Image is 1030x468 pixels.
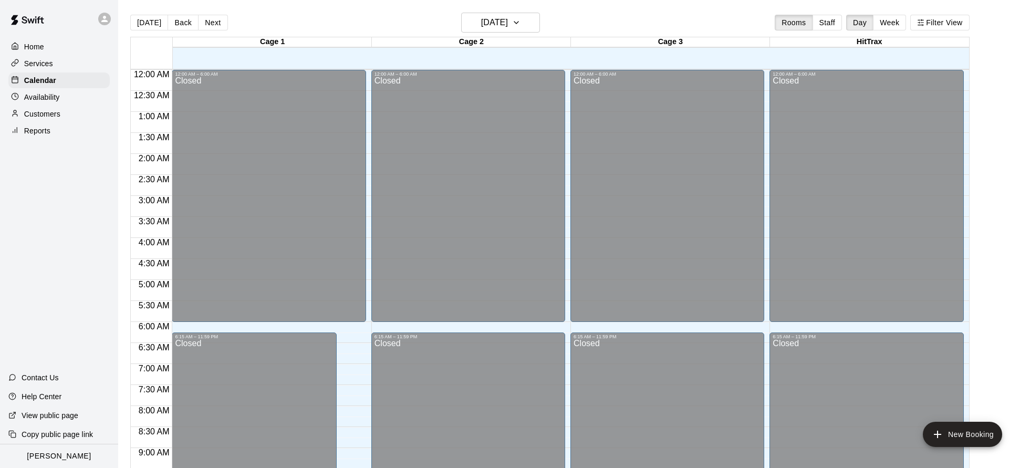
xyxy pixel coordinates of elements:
span: 2:30 AM [136,175,172,184]
p: Customers [24,109,60,119]
span: 4:00 AM [136,238,172,247]
span: 9:00 AM [136,448,172,457]
p: [PERSON_NAME] [27,451,91,462]
div: Closed [574,77,761,326]
div: Cage 3 [571,37,770,47]
span: 1:00 AM [136,112,172,121]
a: Home [8,39,110,55]
span: 6:30 AM [136,343,172,352]
button: Rooms [775,15,813,30]
div: 6:15 AM – 11:59 PM [175,334,334,339]
a: Reports [8,123,110,139]
button: Week [873,15,906,30]
a: Services [8,56,110,71]
div: 12:00 AM – 6:00 AM: Closed [172,70,366,322]
div: 12:00 AM – 6:00 AM [773,71,960,77]
span: 2:00 AM [136,154,172,163]
p: Services [24,58,53,69]
div: 12:00 AM – 6:00 AM: Closed [769,70,963,322]
div: 12:00 AM – 6:00 AM [374,71,562,77]
span: 1:30 AM [136,133,172,142]
div: 12:00 AM – 6:00 AM [175,71,362,77]
div: 6:15 AM – 11:59 PM [773,334,960,339]
div: Closed [175,77,362,326]
p: Availability [24,92,60,102]
button: add [923,422,1002,447]
p: Calendar [24,75,56,86]
button: [DATE] [461,13,540,33]
div: 6:15 AM – 11:59 PM [374,334,562,339]
p: Copy public page link [22,429,93,440]
span: 8:30 AM [136,427,172,436]
a: Availability [8,89,110,105]
div: 6:15 AM – 11:59 PM [574,334,761,339]
div: 12:00 AM – 6:00 AM: Closed [570,70,764,322]
span: 12:30 AM [131,91,172,100]
p: Help Center [22,391,61,402]
p: Home [24,41,44,52]
span: 12:00 AM [131,70,172,79]
span: 5:00 AM [136,280,172,289]
a: Customers [8,106,110,122]
span: 4:30 AM [136,259,172,268]
a: Calendar [8,72,110,88]
button: Staff [813,15,842,30]
div: 12:00 AM – 6:00 AM: Closed [371,70,565,322]
div: Cage 2 [372,37,571,47]
button: [DATE] [130,15,168,30]
span: 3:00 AM [136,196,172,205]
div: Closed [773,77,960,326]
p: Contact Us [22,372,59,383]
span: 6:00 AM [136,322,172,331]
p: Reports [24,126,50,136]
button: Next [198,15,227,30]
div: Closed [374,77,562,326]
span: 7:00 AM [136,364,172,373]
h6: [DATE] [481,15,508,30]
div: Cage 1 [173,37,372,47]
span: 7:30 AM [136,385,172,394]
div: 12:00 AM – 6:00 AM [574,71,761,77]
button: Back [168,15,199,30]
button: Filter View [910,15,969,30]
button: Day [846,15,873,30]
span: 8:00 AM [136,406,172,415]
p: View public page [22,410,78,421]
span: 5:30 AM [136,301,172,310]
span: 3:30 AM [136,217,172,226]
div: HitTrax [770,37,969,47]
